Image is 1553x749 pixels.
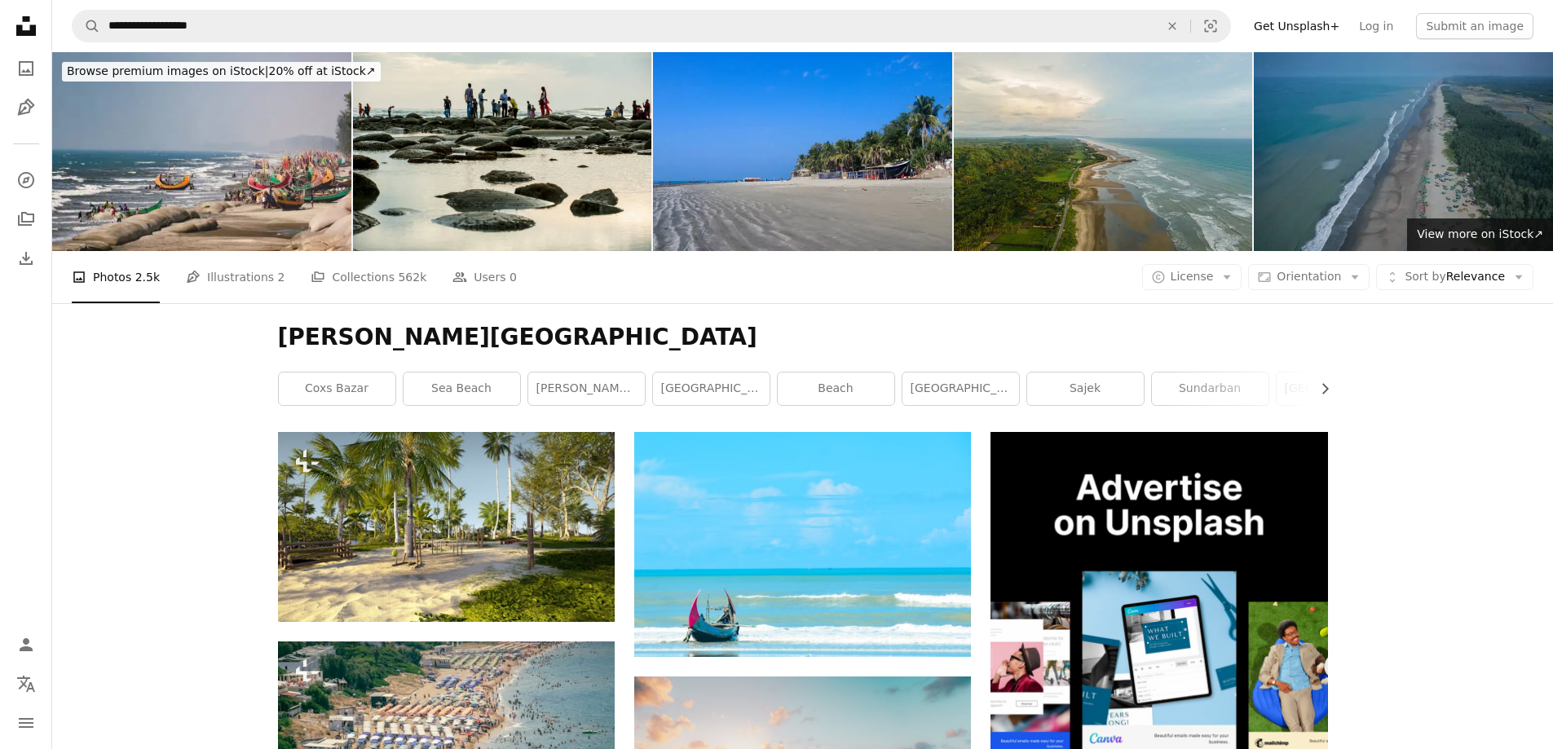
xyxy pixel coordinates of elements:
[10,242,42,275] a: Download History
[528,372,645,405] a: [PERSON_NAME] bazar
[1349,13,1403,39] a: Log in
[510,268,517,286] span: 0
[1376,264,1533,290] button: Sort byRelevance
[1027,372,1144,405] a: sajek
[186,251,285,303] a: Illustrations 2
[278,519,615,534] a: a sandy area with palm trees and benches
[278,268,285,286] span: 2
[1407,218,1553,251] a: View more on iStock↗
[1171,270,1214,283] span: License
[67,64,376,77] span: 20% off at iStock ↗
[1416,13,1533,39] button: Submit an image
[10,52,42,85] a: Photos
[1244,13,1349,39] a: Get Unsplash+
[353,52,652,251] img: The rocks on Inani beach, Cox's Bazar, Bangladesh
[10,667,42,700] button: Language
[52,52,390,91] a: Browse premium images on iStock|20% off at iStock↗
[1154,11,1190,42] button: Clear
[778,372,894,405] a: beach
[404,372,520,405] a: sea beach
[10,91,42,124] a: Illustrations
[902,372,1019,405] a: [GEOGRAPHIC_DATA]
[1417,227,1543,240] span: View more on iStock ↗
[1277,270,1341,283] span: Orientation
[634,432,971,656] img: a boat sailing in the sea
[1254,52,1553,251] img: Aerial view of a beach in bright daylight
[1152,372,1268,405] a: sundarban
[10,628,42,661] a: Log in / Sign up
[452,251,517,303] a: Users 0
[1248,264,1370,290] button: Orientation
[634,537,971,552] a: a boat sailing in the sea
[1310,372,1328,405] button: scroll list to the right
[52,52,351,251] img: Cox's Bazar-Teknaf Marine Drive
[398,268,426,286] span: 562k
[1277,372,1393,405] a: [GEOGRAPHIC_DATA][PERSON_NAME]
[653,52,952,251] img: Palm Paradise, Relaxing on the Beaches of Narikel Jinjira, Saint Martin Island, Teknaf, Bangladesh
[653,372,770,405] a: [GEOGRAPHIC_DATA]
[279,372,395,405] a: coxs bazar
[73,11,100,42] button: Search Unsplash
[1405,269,1505,285] span: Relevance
[67,64,268,77] span: Browse premium images on iStock |
[954,52,1253,251] img: The Longest Natural Sandy Beach in the World. Aerial View of Cox's Bazar Sea Beach
[72,10,1231,42] form: Find visuals sitewide
[278,323,1328,352] h1: [PERSON_NAME][GEOGRAPHIC_DATA]
[1142,264,1242,290] button: License
[1405,270,1445,283] span: Sort by
[10,203,42,236] a: Collections
[10,707,42,739] button: Menu
[10,164,42,196] a: Explore
[278,432,615,621] img: a sandy area with palm trees and benches
[1191,11,1230,42] button: Visual search
[311,251,426,303] a: Collections 562k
